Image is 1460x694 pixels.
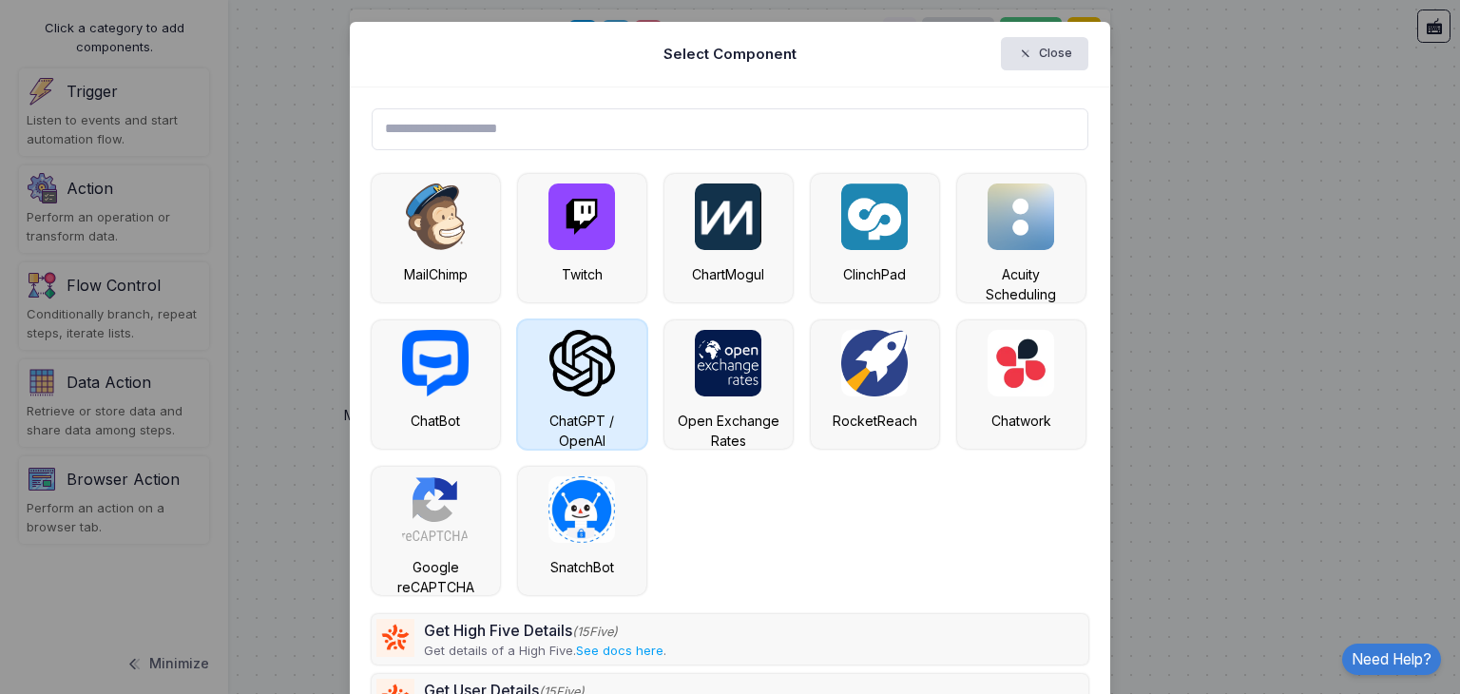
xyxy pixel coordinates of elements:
[663,44,797,65] h5: Select Component
[841,183,908,250] img: clinchpad.png
[548,183,615,250] img: twitch.png
[1001,37,1089,70] button: Close
[381,264,490,284] div: MailChimp
[576,643,663,658] a: See docs here
[695,330,761,396] img: openexchangerates.jpg
[381,557,490,597] div: Google reCAPTCHA
[695,183,761,250] img: chartmogul.png
[820,264,930,284] div: ClinchPad
[820,411,930,431] div: RocketReach
[841,330,908,396] img: rocket-reach.png
[528,264,637,284] div: Twitch
[528,557,637,577] div: SnatchBot
[674,264,783,284] div: ChartMogul
[1342,644,1441,675] a: Need Help?
[424,619,666,642] div: Get High Five Details
[402,476,469,543] img: google-recaptcha.svg
[548,476,615,543] img: snatchbot.jpg
[406,183,465,250] img: mailchimp.svg
[988,183,1054,250] img: acuity-scheduling.png
[528,411,637,451] div: ChatGPT / OpenAI
[674,411,783,451] div: Open Exchange Rates
[967,264,1076,304] div: Acuity Scheduling
[376,619,414,657] img: 15five.jpg
[572,625,618,639] span: (15Five)
[967,411,1076,431] div: Chatwork
[402,330,469,396] img: chatbot.png
[988,330,1054,396] img: chatwork.png
[549,330,615,396] img: openai.png
[381,411,490,431] div: ChatBot
[424,642,666,661] p: Get details of a High Five. .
